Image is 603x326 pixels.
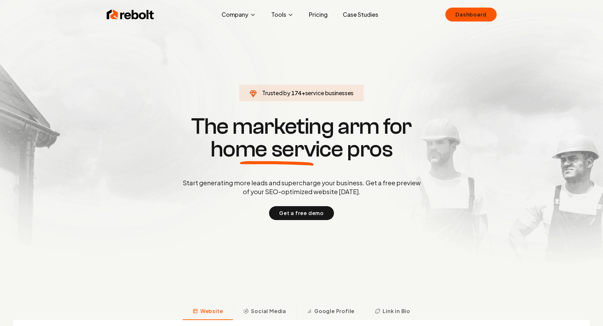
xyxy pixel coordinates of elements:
button: Google Profile [296,304,365,320]
p: Start generating more leads and supercharge your business. Get a free preview of your SEO-optimiz... [181,178,422,196]
button: Get a free demo [269,206,334,220]
span: Social Media [251,307,286,315]
a: Case Studies [338,8,383,21]
img: Rebolt Logo [107,8,154,21]
button: Social Media [233,304,296,320]
span: Google Profile [314,307,355,315]
span: Trusted by [262,89,290,96]
button: Tools [266,8,299,21]
span: service businesses [305,89,354,96]
a: Dashboard [445,8,496,22]
span: Website [200,307,223,315]
span: Link in Bio [383,307,410,315]
span: 174 [291,89,302,97]
span: home service [210,138,343,161]
button: Company [217,8,261,21]
span: + [302,89,305,96]
h1: The marketing arm for pros [150,115,454,161]
a: Pricing [304,8,333,21]
button: Link in Bio [365,304,420,320]
button: Website [183,304,233,320]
